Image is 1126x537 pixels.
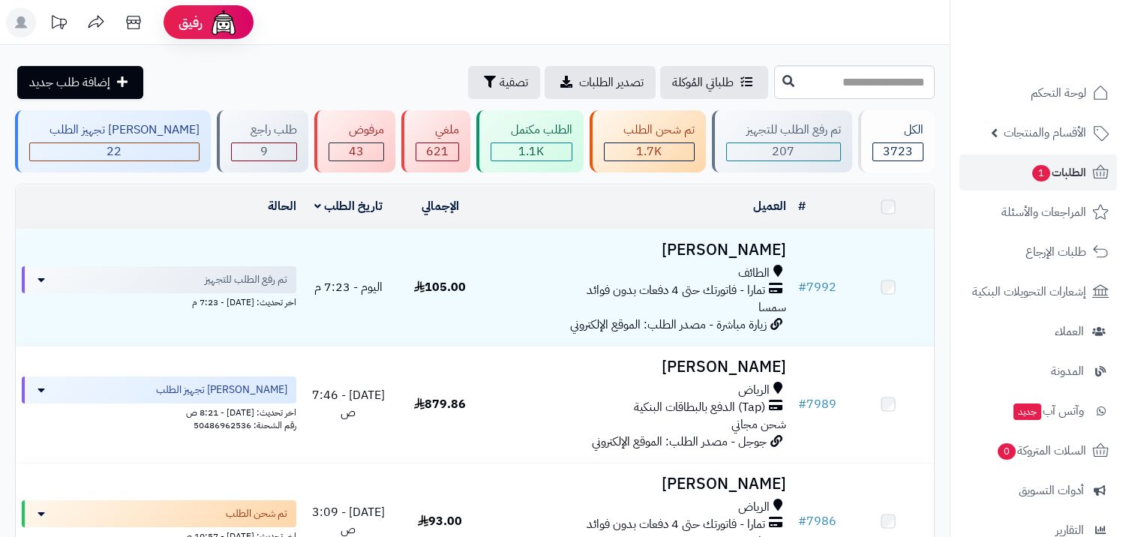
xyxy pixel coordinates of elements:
div: ملغي [416,121,460,139]
span: رقم الشحنة: 50486962536 [194,418,296,432]
a: الإجمالي [422,197,459,215]
div: تم رفع الطلب للتجهيز [726,121,841,139]
span: 207 [772,142,794,160]
span: شحن مجاني [731,415,786,433]
a: طلب راجع 9 [214,110,312,172]
a: السلات المتروكة0 [959,433,1117,469]
span: العملاء [1055,321,1084,342]
span: 3723 [883,142,913,160]
span: 1 [1032,165,1051,182]
a: #7986 [798,512,836,530]
a: المدونة [959,353,1117,389]
a: أدوات التسويق [959,472,1117,508]
span: تم شحن الطلب [226,506,287,521]
span: الطائف [738,265,770,282]
button: تصفية [468,66,540,99]
span: الأقسام والمنتجات [1004,122,1086,143]
span: 22 [107,142,122,160]
span: الرياض [738,382,770,399]
div: [PERSON_NAME] تجهيز الطلب [29,121,200,139]
span: # [798,512,806,530]
div: 43 [329,143,383,160]
span: تمارا - فاتورتك حتى 4 دفعات بدون فوائد [587,282,765,299]
span: جديد [1013,403,1041,420]
span: تم رفع الطلب للتجهيز [205,272,287,287]
div: الكل [872,121,924,139]
h3: [PERSON_NAME] [492,475,786,493]
a: الحالة [268,197,296,215]
div: تم شحن الطلب [604,121,695,139]
div: اخر تحديث: [DATE] - 8:21 ص [22,403,296,419]
a: طلبات الإرجاع [959,234,1117,270]
span: السلات المتروكة [996,440,1086,461]
span: رفيق [179,13,203,31]
span: أدوات التسويق [1019,480,1084,501]
span: إضافة طلب جديد [29,73,110,91]
span: [PERSON_NAME] تجهيز الطلب [156,382,287,397]
h3: [PERSON_NAME] [492,241,786,259]
div: طلب راجع [231,121,298,139]
a: ملغي 621 [398,110,474,172]
span: لوحة التحكم [1031,82,1086,103]
a: [PERSON_NAME] تجهيز الطلب 22 [12,110,214,172]
div: مرفوض [329,121,384,139]
a: الطلب مكتمل 1.1K [473,110,587,172]
span: وآتس آب [1012,400,1084,421]
span: # [798,278,806,296]
span: طلباتي المُوكلة [672,73,734,91]
img: logo-2.png [1024,34,1112,66]
a: وآتس آبجديد [959,393,1117,429]
a: العملاء [959,313,1117,349]
span: المدونة [1051,361,1084,382]
span: تمارا - فاتورتك حتى 4 دفعات بدون فوائد [587,516,765,533]
span: 105.00 [414,278,466,296]
a: إشعارات التحويلات البنكية [959,274,1117,310]
span: 0 [998,443,1016,460]
span: [DATE] - 7:46 ص [312,386,385,421]
div: 1711 [605,143,695,160]
img: ai-face.png [209,7,239,37]
a: تصدير الطلبات [545,66,656,99]
span: الرياض [738,499,770,516]
span: 1.1K [518,142,544,160]
span: # [798,395,806,413]
a: تم رفع الطلب للتجهيز 207 [709,110,855,172]
span: تصفية [500,73,528,91]
span: 621 [426,142,449,160]
a: تاريخ الطلب [314,197,383,215]
div: 207 [727,143,840,160]
div: 9 [232,143,297,160]
span: طلبات الإرجاع [1025,241,1086,262]
span: 9 [260,142,268,160]
a: الكل3723 [855,110,938,172]
span: (Tap) الدفع بالبطاقات البنكية [634,399,765,416]
span: زيارة مباشرة - مصدر الطلب: الموقع الإلكتروني [570,316,767,334]
div: اخر تحديث: [DATE] - 7:23 م [22,293,296,309]
a: # [798,197,806,215]
a: طلباتي المُوكلة [660,66,768,99]
a: #7992 [798,278,836,296]
div: الطلب مكتمل [491,121,572,139]
span: 43 [349,142,364,160]
span: الطلبات [1031,162,1086,183]
span: 1.7K [636,142,662,160]
div: 621 [416,143,459,160]
a: المراجعات والأسئلة [959,194,1117,230]
span: اليوم - 7:23 م [314,278,383,296]
div: 1110 [491,143,572,160]
a: إضافة طلب جديد [17,66,143,99]
a: العميل [753,197,786,215]
span: إشعارات التحويلات البنكية [972,281,1086,302]
div: 22 [30,143,199,160]
a: لوحة التحكم [959,75,1117,111]
span: 879.86 [414,395,466,413]
span: سمسا [758,298,786,316]
a: تحديثات المنصة [40,7,77,41]
a: #7989 [798,395,836,413]
a: تم شحن الطلب 1.7K [587,110,710,172]
span: المراجعات والأسئلة [1001,202,1086,223]
span: جوجل - مصدر الطلب: الموقع الإلكتروني [592,433,767,451]
span: 93.00 [418,512,462,530]
a: مرفوض 43 [311,110,398,172]
h3: [PERSON_NAME] [492,358,786,376]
